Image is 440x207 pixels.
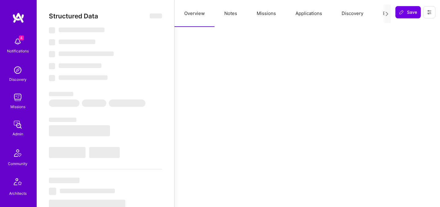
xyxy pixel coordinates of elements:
span: ‌ [59,40,95,44]
span: ‌ [49,118,76,122]
span: ‌ [59,63,101,68]
span: ‌ [49,63,55,69]
i: icon Next [385,12,389,16]
span: ‌ [59,28,105,32]
span: ‌ [49,39,55,45]
div: Community [8,160,28,167]
span: ‌ [49,92,73,96]
span: ‌ [60,189,115,193]
span: Structured Data [49,12,98,20]
div: Discovery [9,76,27,83]
span: Save [399,9,417,15]
img: Community [10,146,25,160]
span: 4 [19,36,24,40]
span: ‌ [49,100,79,107]
span: ‌ [49,188,56,195]
span: ‌ [59,75,108,80]
span: ‌ [49,178,79,183]
span: ‌ [49,27,55,33]
span: ‌ [49,125,110,136]
span: ‌ [150,13,162,18]
img: bell [12,36,24,48]
div: Architects [9,190,27,197]
span: ‌ [89,147,120,158]
div: Missions [10,103,25,110]
img: logo [12,12,24,23]
span: ‌ [82,100,106,107]
div: Notifications [7,48,29,54]
span: ‌ [49,75,55,81]
span: ‌ [49,51,55,57]
div: Admin [13,131,23,137]
img: Architects [10,175,25,190]
span: ‌ [59,51,114,56]
img: admin teamwork [12,119,24,131]
span: ‌ [109,100,145,107]
img: discovery [12,64,24,76]
span: ‌ [49,147,86,158]
button: Save [395,6,421,18]
img: teamwork [12,91,24,103]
